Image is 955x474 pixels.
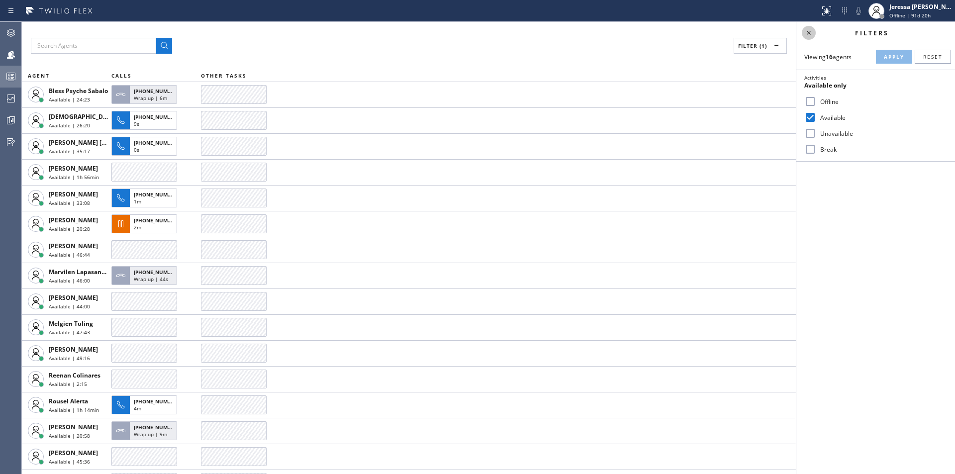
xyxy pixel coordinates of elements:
span: Filters [855,29,889,37]
span: [PERSON_NAME] [49,293,98,302]
span: Available | 46:44 [49,251,90,258]
button: [PHONE_NUMBER]0s [111,134,180,159]
span: [PHONE_NUMBER] [134,398,179,405]
span: [PERSON_NAME] [PERSON_NAME] [49,138,149,147]
span: Apply [884,53,904,60]
span: Rousel Alerta [49,397,88,405]
span: [PHONE_NUMBER] [134,217,179,224]
span: Available | 33:08 [49,199,90,206]
span: Available | 45:36 [49,458,90,465]
span: Marvilen Lapasanda [49,268,109,276]
span: [PERSON_NAME] [49,164,98,173]
button: [PHONE_NUMBER]1m [111,186,180,210]
span: Available | 1h 14min [49,406,99,413]
span: Available | 1h 56min [49,174,99,181]
span: Reenan Colinares [49,371,100,379]
span: [PHONE_NUMBER] [134,88,179,95]
span: OTHER TASKS [201,72,247,79]
span: Available only [804,81,847,90]
span: Available | 44:00 [49,303,90,310]
span: Reset [923,53,943,60]
span: [PERSON_NAME] [49,345,98,354]
label: Available [816,113,947,122]
label: Break [816,145,947,154]
button: [PHONE_NUMBER]Wrap up | 9m [111,418,180,443]
span: Available | 46:00 [49,277,90,284]
div: Jeressa [PERSON_NAME] [889,2,952,11]
strong: 16 [826,53,833,61]
button: Apply [876,50,912,64]
button: Filter (1) [734,38,787,54]
span: Available | 20:58 [49,432,90,439]
span: 0s [134,146,139,153]
label: Unavailable [816,129,947,138]
span: Filter (1) [738,42,767,49]
span: 2m [134,224,141,231]
span: AGENT [28,72,50,79]
span: 1m [134,198,141,205]
input: Search Agents [31,38,156,54]
span: Wrap up | 9m [134,431,167,438]
span: Available | 47:43 [49,329,90,336]
span: Wrap up | 44s [134,276,168,283]
span: [PERSON_NAME] [49,216,98,224]
span: Wrap up | 6m [134,95,167,101]
div: Activities [804,74,947,81]
span: Available | 26:20 [49,122,90,129]
span: [PERSON_NAME] [49,190,98,198]
span: 4m [134,405,141,412]
span: Available | 49:16 [49,355,90,362]
span: [DEMOGRAPHIC_DATA][PERSON_NAME] [49,112,166,121]
span: [PHONE_NUMBER] [134,113,179,120]
button: [PHONE_NUMBER]Wrap up | 44s [111,263,180,288]
button: Reset [915,50,951,64]
span: Bless Psyche Sabalo [49,87,108,95]
button: Mute [852,4,865,18]
button: [PHONE_NUMBER]4m [111,392,180,417]
span: [PERSON_NAME] [49,423,98,431]
span: Available | 35:17 [49,148,90,155]
button: [PHONE_NUMBER]9s [111,108,180,133]
button: [PHONE_NUMBER]2m [111,211,180,236]
span: Available | 2:15 [49,380,87,387]
span: 9s [134,120,139,127]
span: [PHONE_NUMBER] [134,191,179,198]
span: Melgien Tuling [49,319,93,328]
span: Available | 20:28 [49,225,90,232]
span: [PERSON_NAME] [49,449,98,457]
label: Offline [816,97,947,106]
span: CALLS [111,72,132,79]
span: [PHONE_NUMBER] [134,424,179,431]
span: [PERSON_NAME] [49,242,98,250]
span: [PHONE_NUMBER] [134,139,179,146]
span: Viewing agents [804,53,852,61]
span: Offline | 91d 20h [889,12,931,19]
span: [PHONE_NUMBER] [134,269,179,276]
button: [PHONE_NUMBER]Wrap up | 6m [111,82,180,107]
span: Available | 24:23 [49,96,90,103]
